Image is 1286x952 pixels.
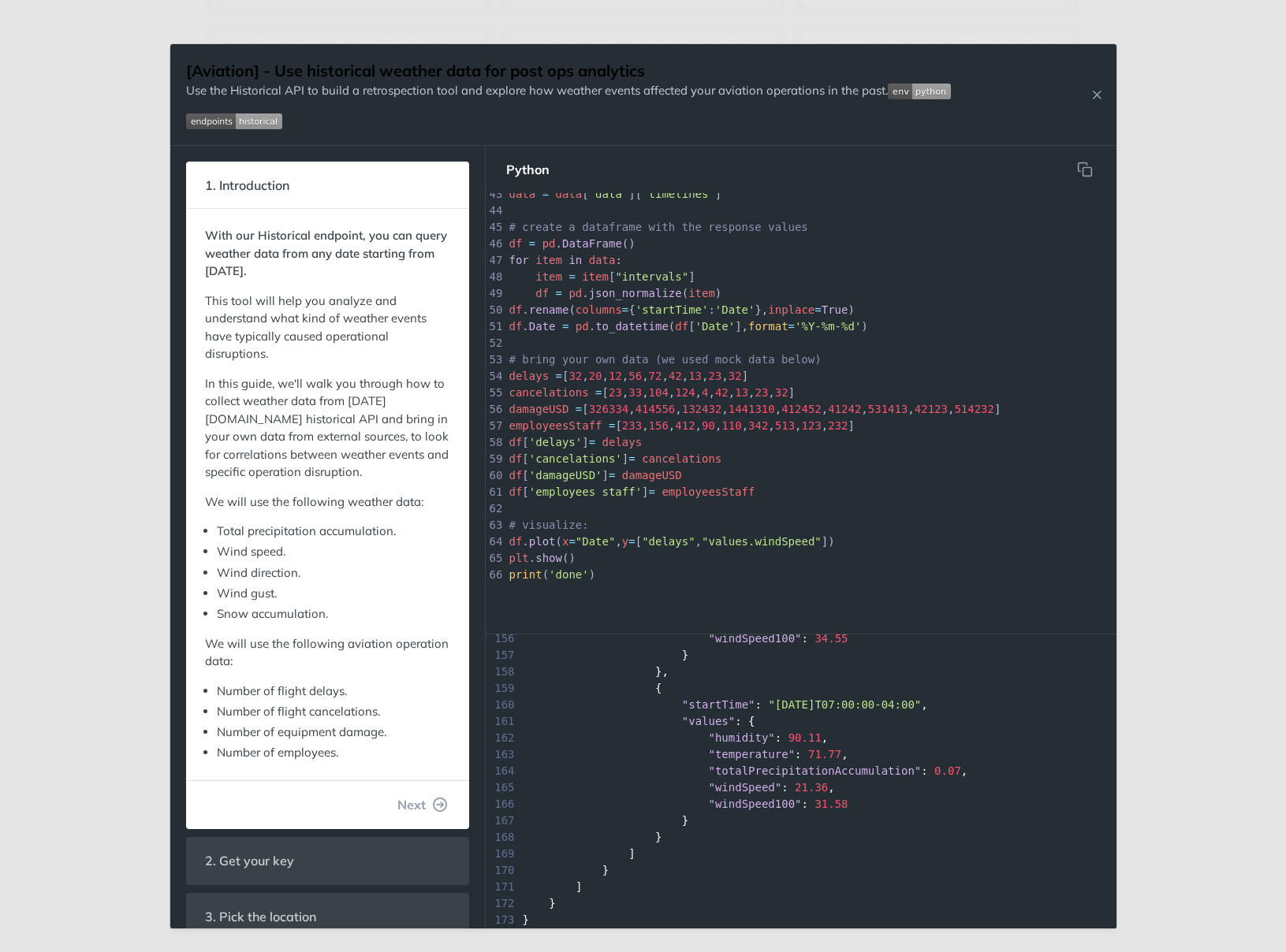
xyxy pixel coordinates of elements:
span: # create a dataframe with the response values [509,221,808,233]
span: "totalPrecipitationAccumulation" [709,764,922,777]
span: [ ] [509,452,722,465]
span: damageUSD [622,469,682,482]
span: [ , , , , , , , , ] [509,386,796,399]
span: = [609,469,615,482]
span: '%Y-%m-%d' [795,320,861,333]
span: . () [509,552,576,564]
span: 168 [486,829,520,846]
span: Next [397,795,426,814]
span: 165 [486,779,520,796]
li: Wind gust. [217,585,450,603]
span: = [609,419,615,432]
div: 49 [486,285,501,302]
span: df [535,287,549,299]
span: 162 [486,730,520,746]
span: 163 [486,746,520,763]
span: 3. Pick the location [195,902,328,932]
p: Use the Historical API to build a retrospection tool and explore how weather events affected your... [186,82,951,100]
div: } [486,829,1116,846]
div: } [486,912,1116,928]
span: [ ] [509,270,695,283]
span: 326334 [589,403,629,415]
li: Number of employees. [217,744,450,762]
span: 34.55 [814,632,848,645]
span: 414556 [636,403,676,415]
div: 52 [486,335,501,351]
span: delays [509,370,550,382]
section: 1. IntroductionWith our Historical endpoint, you can query weather data from any date starting fr... [186,162,469,829]
span: 172 [486,895,520,912]
span: df [509,303,523,316]
span: = [576,403,582,415]
span: = [568,270,575,283]
span: "timelines" [642,188,715,200]
span: employeesStaff [509,419,602,432]
span: DataFrame [562,237,622,250]
span: "humidity" [709,731,775,744]
span: 23 [609,386,622,399]
span: = [628,535,635,548]
span: 2. Get your key [195,846,306,876]
div: 54 [486,368,501,385]
span: = [814,303,821,316]
span: columns [576,303,622,316]
div: : [486,630,1116,647]
div: : , [486,779,1116,796]
span: 'cancelations' [529,452,622,465]
span: = [562,320,568,333]
span: 123 [802,419,822,432]
p: This tool will help you analyze and understand what kind of weather events have typically caused ... [205,292,450,363]
span: df [509,436,523,448]
span: item [535,254,562,266]
li: Snow accumulation. [217,605,450,623]
span: [ ] [509,485,755,498]
span: pd [568,287,582,299]
span: 159 [486,680,520,697]
div: 45 [486,219,501,236]
span: rename [529,303,569,316]
div: 66 [486,567,501,583]
span: 90.11 [788,731,822,744]
span: 156 [649,419,669,432]
span: df [509,469,523,482]
button: Python [494,154,562,185]
span: 171 [486,879,520,895]
span: x [562,535,568,548]
span: 110 [721,419,741,432]
span: 42 [715,386,729,399]
span: 20 [589,370,602,382]
div: 57 [486,418,501,434]
div: 51 [486,318,501,335]
span: df [509,320,523,333]
span: 13 [688,370,702,382]
span: 'startTime' [636,303,709,316]
span: 160 [486,697,520,713]
span: 41242 [828,403,861,415]
span: 'Date' [715,303,755,316]
div: 55 [486,385,501,401]
div: }, [486,664,1116,680]
span: . . ( [ ], ) [509,320,868,333]
span: df [509,535,523,548]
div: : { [486,713,1116,730]
span: 531413 [868,403,908,415]
span: [ , , , , , , , , ] [509,370,749,382]
div: } [486,813,1116,829]
span: 166 [486,796,520,813]
span: . ( ) [509,287,722,299]
span: "delays" [642,535,695,548]
span: 1441310 [729,403,775,415]
div: 65 [486,550,501,567]
span: 173 [486,912,520,928]
span: 90 [702,419,715,432]
span: show [535,552,562,564]
span: 4 [702,386,708,399]
span: 42123 [915,403,948,415]
button: Copy [1069,154,1101,185]
div: 44 [486,203,501,219]
span: 124 [675,386,695,399]
span: df [675,320,688,333]
span: = [568,535,575,548]
h1: [Aviation] - Use historical weather data for post ops analytics [186,60,951,82]
span: "windSpeed100" [709,632,802,645]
